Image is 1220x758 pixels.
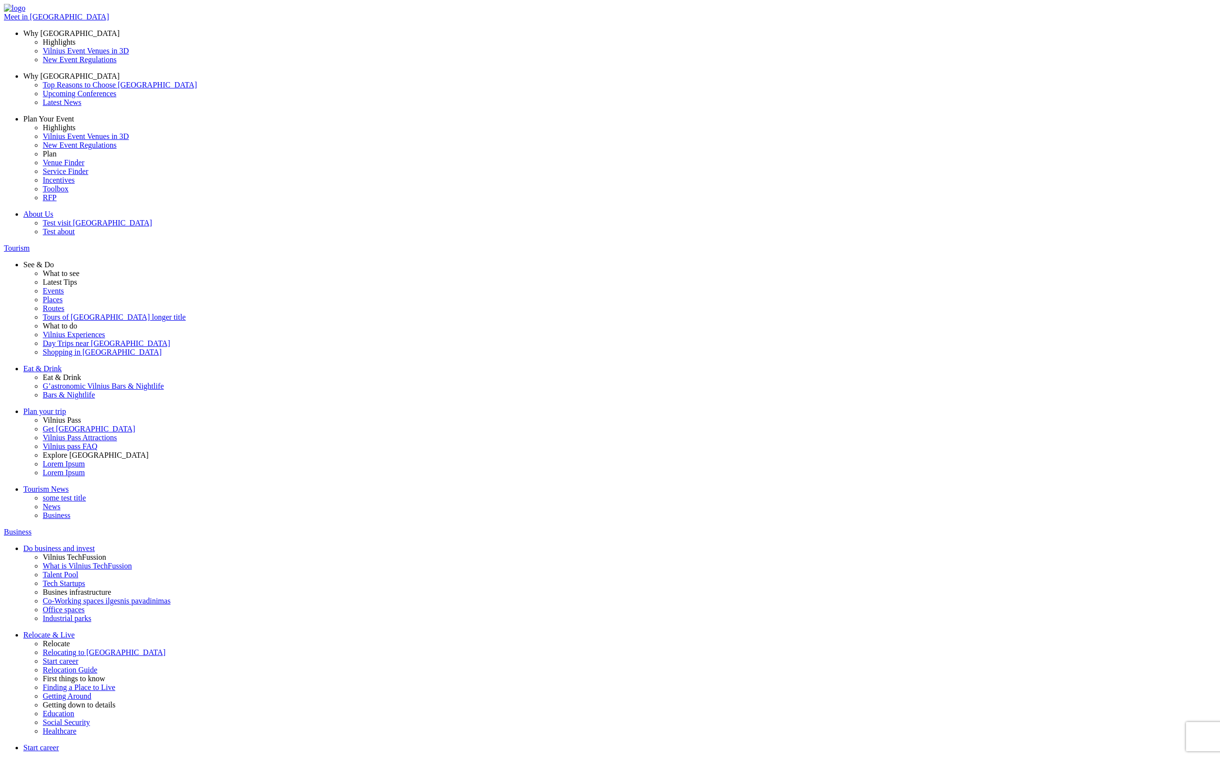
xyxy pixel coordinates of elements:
[43,193,1216,202] a: RFP
[43,295,63,304] span: Places
[43,132,1216,141] a: Vilnius Event Venues in 3D
[43,511,1216,520] a: Business
[4,4,25,13] img: logo
[43,348,162,356] span: Shopping in [GEOGRAPHIC_DATA]
[43,150,56,158] span: Plan
[43,158,85,167] span: Venue Finder
[43,639,70,648] span: Relocate
[43,278,77,286] span: Latest Tips
[23,743,59,752] span: Start career
[43,313,1216,322] a: Tours of [GEOGRAPHIC_DATA] longer title
[43,718,90,726] span: Social Security
[43,727,1216,736] a: Healthcare
[43,433,1216,442] a: Vilnius Pass Attractions
[43,269,80,277] span: What to see
[43,468,85,477] span: Lorem Ipsum
[43,597,170,605] span: Co-Working spaces ilgesnis pavadinimas
[43,185,68,193] span: Toolbox
[43,382,164,390] span: G’astronomic Vilnius Bars & Nightlife
[43,98,1216,107] a: Latest News
[43,666,97,674] span: Relocation Guide
[43,614,91,622] span: Industrial parks
[43,502,1216,511] a: News
[23,29,119,37] span: Why [GEOGRAPHIC_DATA]
[43,373,81,381] span: Eat & Drink
[43,579,1216,588] a: Tech Startups
[43,227,1216,236] a: Test about
[43,674,105,683] span: First things to know
[43,132,129,140] span: Vilnius Event Venues in 3D
[43,38,76,46] span: Highlights
[43,442,98,450] span: Vilnius pass FAQ
[23,485,1216,494] a: Tourism News
[43,330,1216,339] a: Vilnius Experiences
[43,339,170,347] span: Day Trips near [GEOGRAPHIC_DATA]
[23,631,75,639] span: Relocate & Live
[43,348,1216,357] a: Shopping in [GEOGRAPHIC_DATA]
[43,648,1216,657] a: Relocating to [GEOGRAPHIC_DATA]
[43,141,117,149] span: New Event Regulations
[43,193,56,202] span: RFP
[43,313,186,321] span: Tours of [GEOGRAPHIC_DATA] longer title
[43,287,64,295] span: Events
[43,81,1216,89] a: Top Reasons to Choose [GEOGRAPHIC_DATA]
[43,55,117,64] span: New Event Regulations
[43,451,149,459] span: Explore [GEOGRAPHIC_DATA]
[43,657,78,665] span: Start career
[23,210,53,218] span: About Us
[23,364,62,373] span: Eat & Drink
[43,89,1216,98] a: Upcoming Conferences
[43,605,1216,614] a: Office spaces
[43,47,129,55] span: Vilnius Event Venues in 3D
[43,468,1216,477] a: Lorem Ipsum
[43,657,1216,666] a: Start career
[43,442,1216,451] a: Vilnius pass FAQ
[23,72,119,80] span: Why [GEOGRAPHIC_DATA]
[43,425,135,433] span: Get [GEOGRAPHIC_DATA]
[43,709,74,718] span: Education
[43,167,1216,176] a: Service Finder
[43,304,64,312] span: Routes
[23,407,66,415] span: Plan your trip
[43,605,85,614] span: Office spaces
[43,579,85,587] span: Tech Startups
[43,391,1216,399] a: Bars & Nightlife
[43,158,1216,167] a: Venue Finder
[23,631,1216,639] a: Relocate & Live
[4,244,30,252] span: Tourism
[43,562,132,570] span: What is Vilnius TechFussion
[43,322,77,330] span: What to do
[43,123,76,132] span: Highlights
[43,185,1216,193] a: Toolbox
[43,701,116,709] span: Getting down to details
[23,364,1216,373] a: Eat & Drink
[43,460,85,468] span: Lorem Ipsum
[4,244,1216,253] a: Tourism
[23,485,69,493] span: Tourism News
[23,407,1216,416] a: Plan your trip
[43,648,166,656] span: Relocating to [GEOGRAPHIC_DATA]
[43,494,1216,502] a: some test title
[43,570,1216,579] a: Talent Pool
[23,260,54,269] span: See & Do
[43,382,1216,391] a: G’astronomic Vilnius Bars & Nightlife
[43,176,1216,185] a: Incentives
[43,391,95,399] span: Bars & Nightlife
[23,544,1216,553] a: Do business and invest
[43,460,1216,468] a: Lorem Ipsum
[43,219,1216,227] a: Test visit [GEOGRAPHIC_DATA]
[43,47,1216,55] a: Vilnius Event Venues in 3D
[43,683,115,691] span: Finding a Place to Live
[43,176,75,184] span: Incentives
[43,511,70,519] span: Business
[43,614,1216,623] a: Industrial parks
[43,330,105,339] span: Vilnius Experiences
[23,544,95,552] span: Do business and invest
[43,433,117,442] span: Vilnius Pass Attractions
[43,55,1216,64] a: New Event Regulations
